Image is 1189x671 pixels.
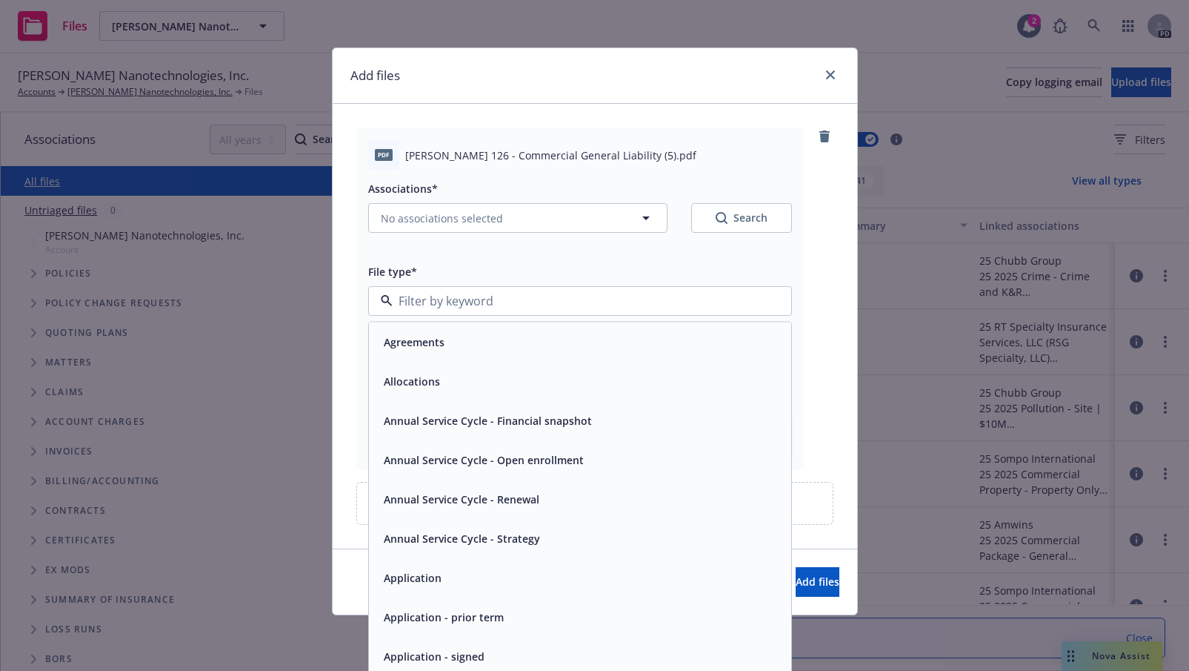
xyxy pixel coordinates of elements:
[375,149,393,160] span: pdf
[796,567,839,597] button: Add files
[356,482,833,525] div: Upload new files
[368,203,667,233] button: No associations selected
[405,148,696,163] span: [PERSON_NAME] 126 - Commercial General Liability (5).pdf
[816,128,833,145] a: remove
[384,492,539,507] button: Annual Service Cycle - Renewal
[384,413,592,429] button: Annual Service Cycle - Financial snapshot
[691,203,792,233] button: SearchSearch
[381,211,503,226] span: No associations selected
[384,609,504,625] button: Application - prior term
[384,374,440,389] button: Allocations
[384,531,540,546] button: Annual Service Cycle - Strategy
[368,182,438,196] span: Associations*
[716,212,727,224] svg: Search
[716,211,767,225] div: Search
[384,334,444,350] button: Agreements
[384,649,484,664] button: Application - signed
[368,265,417,279] span: File type*
[822,66,839,84] a: close
[350,66,400,85] h1: Add files
[393,292,762,310] input: Filter by keyword
[384,570,442,586] button: Application
[796,575,839,589] span: Add files
[384,452,584,468] button: Annual Service Cycle - Open enrollment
